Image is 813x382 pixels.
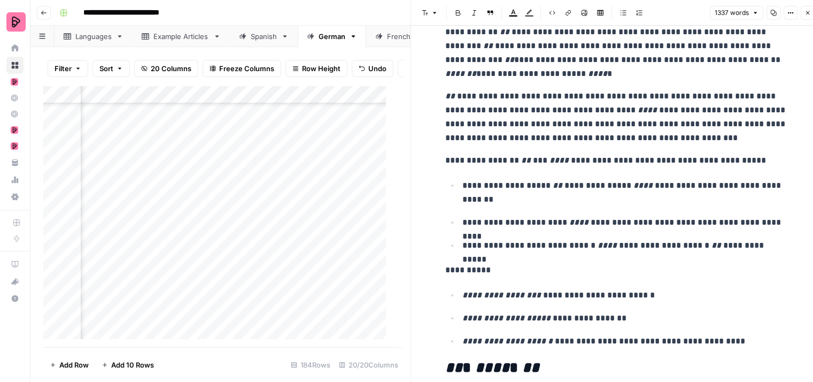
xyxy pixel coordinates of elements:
[285,60,347,77] button: Row Height
[6,290,24,307] button: Help + Support
[55,63,72,74] span: Filter
[298,26,366,47] a: German
[11,78,18,86] img: mhz6d65ffplwgtj76gcfkrq5icux
[287,356,335,373] div: 184 Rows
[352,60,393,77] button: Undo
[387,31,411,42] div: French
[11,142,18,150] img: mhz6d65ffplwgtj76gcfkrq5icux
[92,60,130,77] button: Sort
[366,26,432,47] a: French
[95,356,160,373] button: Add 10 Rows
[319,31,345,42] div: German
[111,360,154,370] span: Add 10 Rows
[230,26,298,47] a: Spanish
[715,8,749,18] span: 1337 words
[151,63,191,74] span: 20 Columns
[6,188,24,205] a: Settings
[11,126,18,134] img: mhz6d65ffplwgtj76gcfkrq5icux
[6,256,24,273] a: AirOps Academy
[59,360,89,370] span: Add Row
[99,63,113,74] span: Sort
[203,60,281,77] button: Freeze Columns
[6,12,26,32] img: Preply Logo
[7,273,23,289] div: What's new?
[6,40,24,57] a: Home
[6,9,24,35] button: Workspace: Preply
[6,273,24,290] button: What's new?
[302,63,340,74] span: Row Height
[6,154,24,171] a: Your Data
[153,31,209,42] div: Example Articles
[133,26,230,47] a: Example Articles
[251,31,277,42] div: Spanish
[368,63,386,74] span: Undo
[134,60,198,77] button: 20 Columns
[335,356,402,373] div: 20/20 Columns
[6,57,24,74] a: Browse
[75,31,112,42] div: Languages
[55,26,133,47] a: Languages
[6,171,24,188] a: Usage
[710,6,763,20] button: 1337 words
[48,60,88,77] button: Filter
[219,63,274,74] span: Freeze Columns
[43,356,95,373] button: Add Row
